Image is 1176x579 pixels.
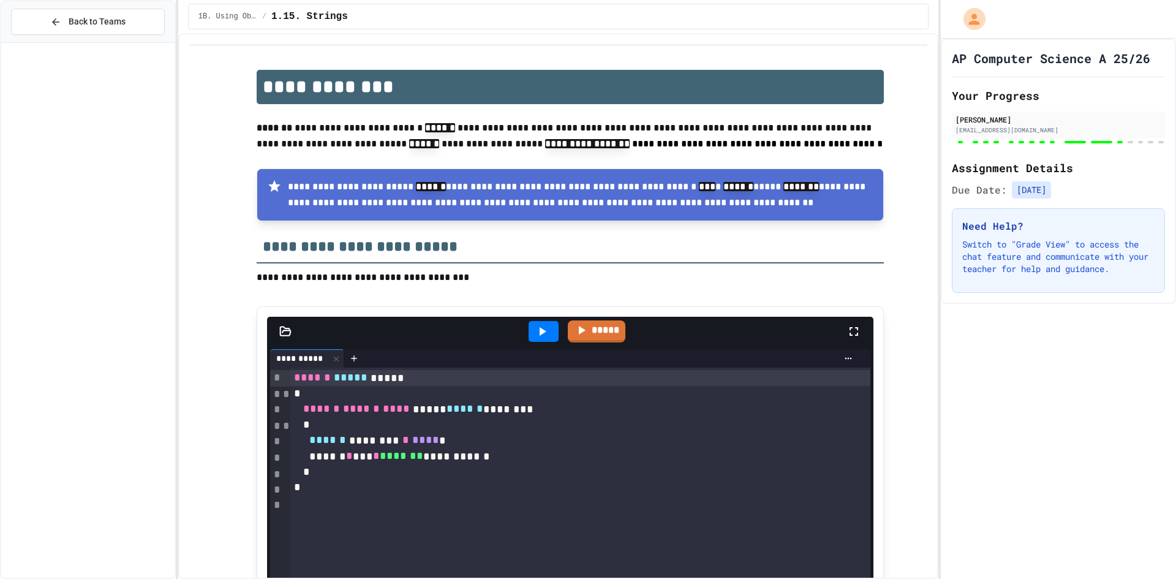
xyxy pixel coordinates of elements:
h1: AP Computer Science A 25/26 [952,50,1150,67]
h3: Need Help? [962,219,1155,233]
iframe: chat widget [1074,477,1164,529]
span: 1B. Using Objects and Methods [198,12,257,21]
span: Back to Teams [69,15,126,28]
span: [DATE] [1012,181,1051,199]
h2: Your Progress [952,87,1165,104]
h2: Assignment Details [952,159,1165,176]
span: Due Date: [952,183,1007,197]
span: 1.15. Strings [271,9,348,24]
span: / [262,12,266,21]
div: My Account [951,5,989,33]
div: [EMAIL_ADDRESS][DOMAIN_NAME] [956,126,1161,135]
div: [PERSON_NAME] [956,114,1161,125]
p: Switch to "Grade View" to access the chat feature and communicate with your teacher for help and ... [962,238,1155,275]
button: Back to Teams [11,9,165,35]
iframe: chat widget [1125,530,1164,567]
